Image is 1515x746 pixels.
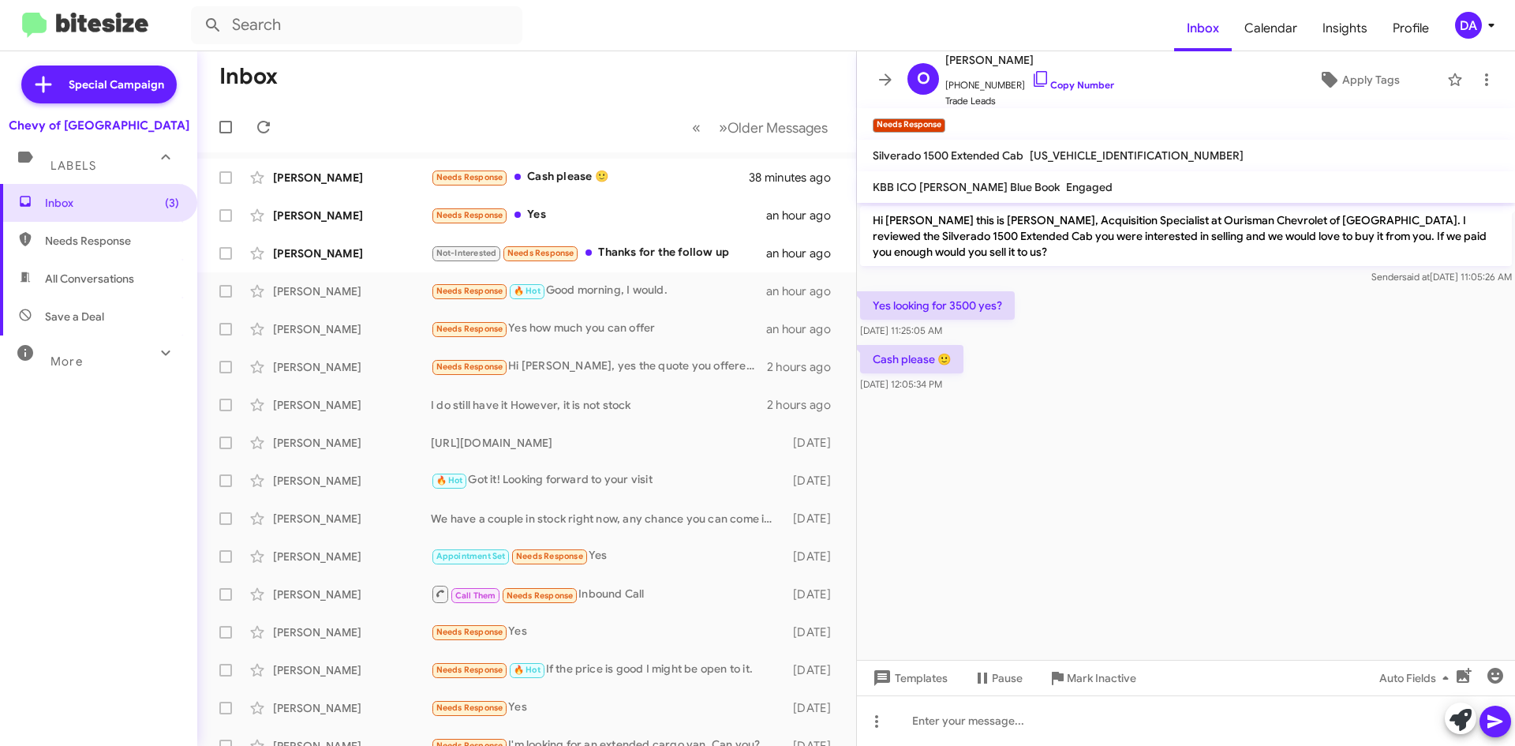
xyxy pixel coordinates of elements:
span: Engaged [1066,180,1113,194]
span: Needs Response [436,703,503,713]
div: [PERSON_NAME] [273,283,431,299]
div: Got it! Looking forward to your visit [431,471,785,489]
span: Needs Response [436,362,503,372]
div: [DATE] [785,700,844,716]
nav: Page navigation example [683,111,837,144]
div: an hour ago [766,283,844,299]
span: Silverado 1500 Extended Cab [873,148,1023,163]
div: Good morning, I would. [431,282,766,300]
div: [PERSON_NAME] [273,662,431,678]
a: Special Campaign [21,66,177,103]
div: I do still have it However, it is not stock [431,397,767,413]
span: Needs Response [436,286,503,296]
div: We have a couple in stock right now, any chance you can come in [DATE]? [431,511,785,527]
a: Copy Number [1031,79,1114,91]
div: Yes [431,206,766,224]
span: 🔥 Hot [514,665,541,675]
a: Inbox [1174,6,1232,51]
div: [PERSON_NAME] [273,397,431,413]
a: Insights [1310,6,1380,51]
div: DA [1455,12,1482,39]
span: Not-Interested [436,248,497,258]
div: [PERSON_NAME] [273,170,431,186]
span: Special Campaign [69,77,164,92]
div: [PERSON_NAME] [273,321,431,337]
span: Older Messages [728,119,828,137]
button: Templates [857,664,960,692]
span: 🔥 Hot [514,286,541,296]
div: Chevy of [GEOGRAPHIC_DATA] [9,118,189,133]
div: 38 minutes ago [749,170,844,186]
span: 🔥 Hot [436,475,463,485]
div: [DATE] [785,549,844,564]
span: KBB ICO [PERSON_NAME] Blue Book [873,180,1060,194]
div: [DATE] [785,473,844,489]
span: Needs Response [436,627,503,637]
small: Needs Response [873,118,945,133]
span: Mark Inactive [1067,664,1136,692]
span: [PERSON_NAME] [945,51,1114,69]
div: [DATE] [785,511,844,527]
p: Yes looking for 3500 yes? [860,291,1015,320]
div: Thanks for the follow up [431,244,766,262]
span: Save a Deal [45,309,104,324]
span: Needs Response [45,233,179,249]
div: an hour ago [766,246,844,261]
div: [DATE] [785,435,844,451]
span: Call Them [455,590,496,601]
span: « [692,118,701,137]
div: [URL][DOMAIN_NAME] [431,435,785,451]
span: (3) [165,195,179,211]
a: Profile [1380,6,1442,51]
div: [PERSON_NAME] [273,435,431,451]
div: 2 hours ago [767,397,844,413]
div: an hour ago [766,321,844,337]
div: [PERSON_NAME] [273,208,431,223]
h1: Inbox [219,64,278,89]
span: Apply Tags [1342,66,1400,94]
button: DA [1442,12,1498,39]
button: Next [709,111,837,144]
a: Calendar [1232,6,1310,51]
div: 2 hours ago [767,359,844,375]
p: Hi [PERSON_NAME] this is [PERSON_NAME], Acquisition Specialist at Ourisman Chevrolet of [GEOGRAPH... [860,206,1512,266]
div: [DATE] [785,587,844,602]
span: Templates [870,664,948,692]
div: If the price is good I might be open to it. [431,661,785,679]
span: said at [1402,271,1430,283]
button: Apply Tags [1277,66,1439,94]
button: Mark Inactive [1035,664,1149,692]
div: [PERSON_NAME] [273,587,431,602]
span: [PHONE_NUMBER] [945,69,1114,93]
div: [PERSON_NAME] [273,473,431,489]
span: Needs Response [436,172,503,182]
span: [DATE] 11:25:05 AM [860,324,942,336]
div: Yes [431,547,785,565]
span: Needs Response [516,551,583,561]
div: Yes how much you can offer [431,320,766,338]
span: Needs Response [507,590,574,601]
span: » [719,118,728,137]
span: Needs Response [436,665,503,675]
div: an hour ago [766,208,844,223]
button: Previous [683,111,710,144]
button: Auto Fields [1367,664,1468,692]
div: Yes [431,699,785,717]
input: Search [191,6,522,44]
span: Auto Fields [1379,664,1455,692]
span: Pause [992,664,1023,692]
div: [PERSON_NAME] [273,511,431,527]
div: [DATE] [785,662,844,678]
div: [PERSON_NAME] [273,700,431,716]
p: Cash please 🙂 [860,345,963,373]
span: [DATE] 12:05:34 PM [860,378,942,390]
div: Cash please 🙂 [431,168,749,186]
span: Inbox [45,195,179,211]
div: [PERSON_NAME] [273,624,431,640]
span: Trade Leads [945,93,1114,109]
span: Appointment Set [436,551,506,561]
div: [PERSON_NAME] [273,549,431,564]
